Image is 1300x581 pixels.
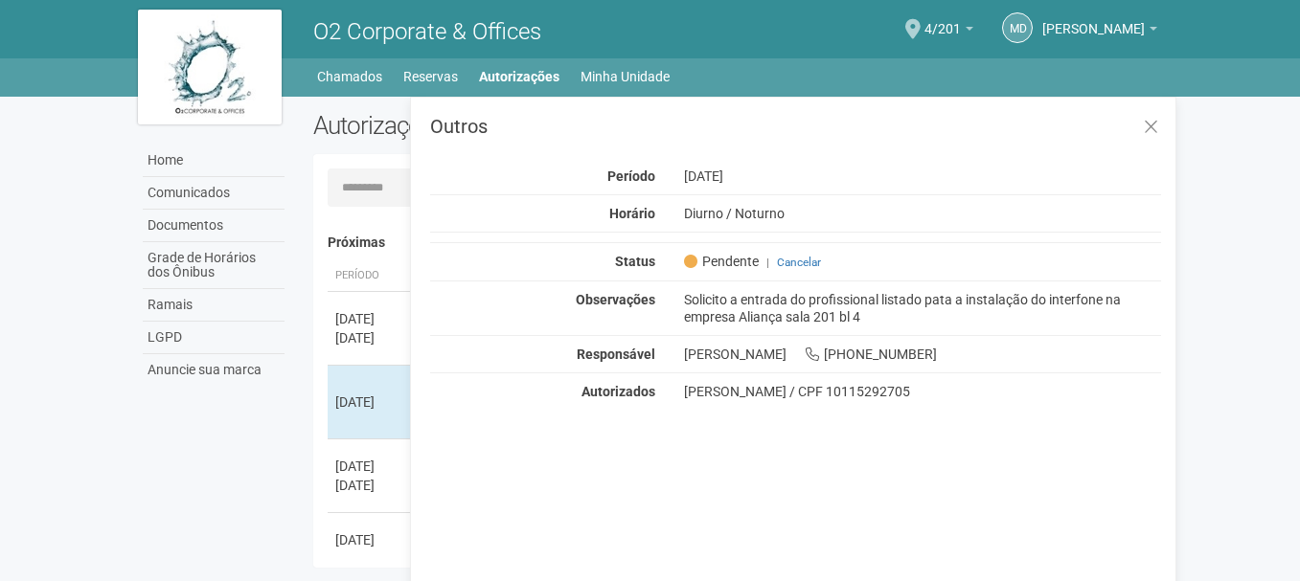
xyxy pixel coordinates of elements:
[317,63,382,90] a: Chamados
[670,346,1176,363] div: [PERSON_NAME] [PHONE_NUMBER]
[777,256,821,269] a: Cancelar
[607,168,655,184] strong: Período
[335,476,406,495] div: [DATE]
[430,117,1161,136] h3: Outros
[576,292,655,307] strong: Observações
[403,63,458,90] a: Reservas
[335,309,406,328] div: [DATE]
[313,111,723,140] h2: Autorizações
[328,260,414,292] th: Período
[670,291,1176,325] div: Solicito a entrada do profissional listado pata a instalação do interfone na empresa Aliança sala...
[335,392,406,412] div: [DATE]
[924,24,973,39] a: 4/201
[143,322,285,354] a: LGPD
[615,254,655,269] strong: Status
[313,18,541,45] span: O2 Corporate & Offices
[143,177,285,210] a: Comunicados
[328,235,1149,250] h4: Próximas
[684,253,759,270] span: Pendente
[670,205,1176,222] div: Diurno / Noturno
[335,457,406,476] div: [DATE]
[479,63,559,90] a: Autorizações
[143,145,285,177] a: Home
[143,242,285,289] a: Grade de Horários dos Ônibus
[335,549,406,569] div: [DATE]
[684,383,1162,400] div: [PERSON_NAME] / CPF 10115292705
[335,328,406,347] div: [DATE]
[143,289,285,322] a: Ramais
[924,3,961,36] span: 4/201
[143,210,285,242] a: Documentos
[143,354,285,386] a: Anuncie sua marca
[1042,3,1145,36] span: Marcelo de Andrade Ferreira
[335,530,406,549] div: [DATE]
[609,206,655,221] strong: Horário
[766,256,769,269] span: |
[138,10,282,124] img: logo.jpg
[1002,12,1033,43] a: Md
[1042,24,1157,39] a: [PERSON_NAME]
[582,384,655,399] strong: Autorizados
[670,168,1176,185] div: [DATE]
[577,346,655,362] strong: Responsável
[581,63,670,90] a: Minha Unidade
